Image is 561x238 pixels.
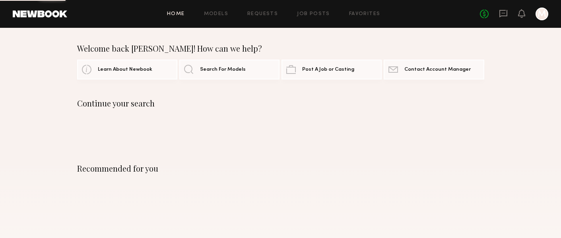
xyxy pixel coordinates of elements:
[98,67,152,72] span: Learn About Newbook
[404,67,471,72] span: Contact Account Manager
[77,44,484,53] div: Welcome back [PERSON_NAME]! How can we help?
[200,67,246,72] span: Search For Models
[77,99,484,108] div: Continue your search
[349,12,380,17] a: Favorites
[536,8,548,20] a: M
[247,12,278,17] a: Requests
[384,60,484,79] a: Contact Account Manager
[297,12,330,17] a: Job Posts
[281,60,382,79] a: Post A Job or Casting
[77,60,177,79] a: Learn About Newbook
[77,164,484,173] div: Recommended for you
[179,60,280,79] a: Search For Models
[302,67,354,72] span: Post A Job or Casting
[204,12,228,17] a: Models
[167,12,185,17] a: Home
